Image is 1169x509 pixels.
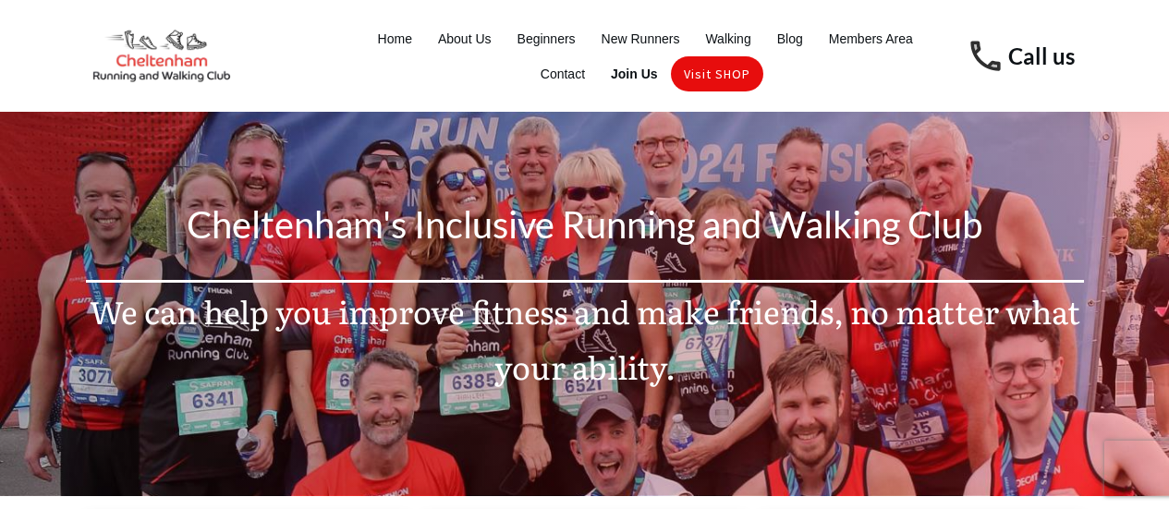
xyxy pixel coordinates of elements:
[378,26,412,52] a: Home
[602,26,680,52] a: New Runners
[518,26,576,52] a: Beginners
[829,26,913,52] a: Members Area
[541,61,585,87] a: Contact
[705,26,750,52] a: Walking
[87,192,1083,279] p: Cheltenham's Inclusive Running and Walking Club
[87,284,1083,416] p: We can help you improve fitness and make friends, no matter what your ability.
[684,61,750,87] a: Visit SHOP
[611,61,658,87] a: Join Us
[777,26,803,52] a: Blog
[438,26,492,52] a: About Us
[86,26,237,86] img: Cheltenham Running and Walking Club Logo
[1008,42,1075,69] a: Call us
